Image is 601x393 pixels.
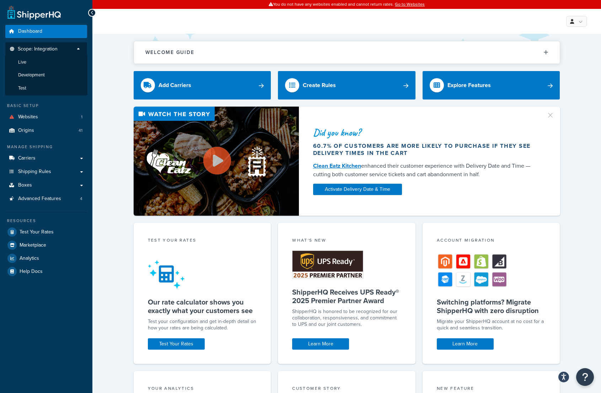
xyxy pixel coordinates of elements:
a: Explore Features [423,71,560,99]
div: 60.7% of customers are more likely to purchase if they see delivery times in the cart [313,142,538,157]
span: 1 [81,114,82,120]
div: Did you know? [313,128,538,138]
li: Development [5,69,87,82]
div: Resources [5,218,87,224]
h5: ShipperHQ Receives UPS Ready® 2025 Premier Partner Award [292,288,401,305]
a: Shipping Rules [5,165,87,178]
span: Test Your Rates [20,229,54,235]
span: 4 [80,196,82,202]
a: Dashboard [5,25,87,38]
a: Test Your Rates [5,226,87,238]
div: enhanced their customer experience with Delivery Date and Time — cutting both customer service ti... [313,162,538,179]
li: Advanced Features [5,192,87,205]
a: Websites1 [5,111,87,124]
a: Advanced Features4 [5,192,87,205]
a: Marketplace [5,239,87,252]
li: Origins [5,124,87,137]
div: Basic Setup [5,103,87,109]
a: Clean Eatz Kitchen [313,162,361,170]
span: Websites [18,114,38,120]
a: Origins41 [5,124,87,137]
span: 41 [79,128,82,134]
a: Learn More [437,338,494,350]
span: Scope: Integration [18,46,58,52]
h5: Switching platforms? Migrate ShipperHQ with zero disruption [437,298,546,315]
h2: Welcome Guide [145,50,194,55]
a: Help Docs [5,265,87,278]
div: Migrate your ShipperHQ account at no cost for a quick and seamless transition. [437,318,546,331]
a: Learn More [292,338,349,350]
a: Create Rules [278,71,415,99]
a: Add Carriers [134,71,271,99]
span: Help Docs [20,269,43,275]
h5: Our rate calculator shows you exactly what your customers see [148,298,257,315]
a: Boxes [5,179,87,192]
img: Video thumbnail [134,107,299,216]
div: Manage Shipping [5,144,87,150]
li: Live [5,56,87,69]
a: Go to Websites [395,1,425,7]
div: Add Carriers [159,80,191,90]
div: Create Rules [303,80,336,90]
span: Carriers [18,155,36,161]
span: Test [18,85,26,91]
div: Account Migration [437,237,546,245]
a: Test Your Rates [148,338,205,350]
a: Analytics [5,252,87,265]
div: What's New [292,237,401,245]
p: ShipperHQ is honored to be recognized for our collaboration, responsiveness, and commitment to UP... [292,308,401,328]
button: Welcome Guide [134,41,560,64]
span: Shipping Rules [18,169,51,175]
span: Advanced Features [18,196,61,202]
li: Test [5,82,87,95]
div: Explore Features [447,80,491,90]
span: Analytics [20,255,39,262]
span: Live [18,59,26,65]
div: Test your rates [148,237,257,245]
a: Carriers [5,152,87,165]
button: Open Resource Center [576,368,594,386]
a: Activate Delivery Date & Time [313,184,402,195]
span: Boxes [18,182,32,188]
span: Origins [18,128,34,134]
span: Marketplace [20,242,46,248]
span: Dashboard [18,28,42,34]
span: Development [18,72,45,78]
div: Test your configuration and get in-depth detail on how your rates are being calculated. [148,318,257,331]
